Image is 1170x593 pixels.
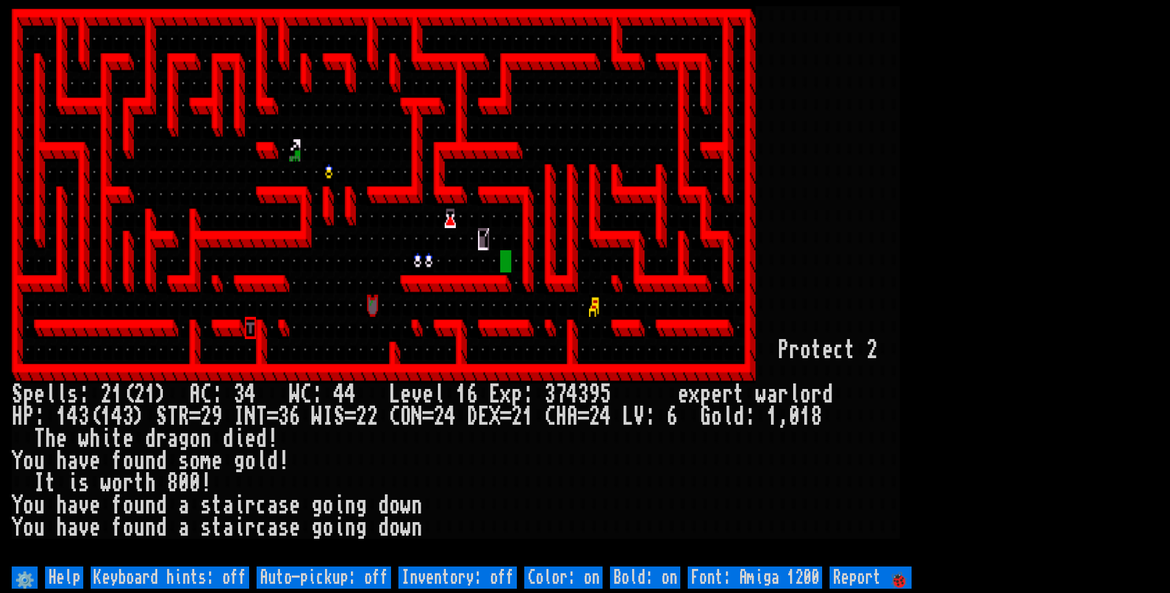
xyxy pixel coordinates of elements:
[422,383,434,406] div: e
[311,383,323,406] div: :
[345,494,356,517] div: n
[767,406,778,428] div: 1
[578,383,589,406] div: 3
[844,339,855,361] div: t
[56,517,67,539] div: h
[722,383,733,406] div: r
[867,339,878,361] div: 2
[267,406,278,428] div: =
[678,383,689,406] div: e
[212,494,223,517] div: t
[23,406,34,428] div: P
[378,494,389,517] div: d
[500,383,511,406] div: x
[522,406,534,428] div: 1
[267,428,278,450] div: !
[830,566,912,589] input: Report 🐞
[200,383,212,406] div: C
[145,472,156,494] div: h
[145,383,156,406] div: 1
[778,406,789,428] div: ,
[345,406,356,428] div: =
[833,339,844,361] div: c
[234,383,245,406] div: 3
[223,428,234,450] div: d
[744,406,756,428] div: :
[334,383,345,406] div: 4
[112,406,123,428] div: 4
[89,494,101,517] div: e
[178,450,189,472] div: s
[245,406,256,428] div: N
[400,383,411,406] div: e
[78,406,89,428] div: 3
[12,517,23,539] div: Y
[467,406,478,428] div: D
[356,494,367,517] div: g
[400,517,411,539] div: w
[34,494,45,517] div: u
[189,428,200,450] div: o
[67,472,78,494] div: i
[278,450,289,472] div: !
[112,383,123,406] div: 1
[167,472,178,494] div: 8
[134,406,145,428] div: )
[811,383,822,406] div: r
[200,450,212,472] div: m
[78,428,89,450] div: w
[67,517,78,539] div: a
[34,450,45,472] div: u
[578,406,589,428] div: =
[489,383,500,406] div: E
[134,383,145,406] div: 2
[489,406,500,428] div: X
[733,383,744,406] div: t
[56,406,67,428] div: 1
[278,406,289,428] div: 3
[289,494,300,517] div: e
[267,450,278,472] div: d
[234,428,245,450] div: i
[245,428,256,450] div: e
[123,450,134,472] div: o
[200,406,212,428] div: 2
[156,383,167,406] div: )
[411,517,422,539] div: n
[389,517,400,539] div: o
[145,428,156,450] div: d
[356,406,367,428] div: 2
[89,428,101,450] div: h
[223,517,234,539] div: a
[112,472,123,494] div: o
[289,517,300,539] div: e
[256,494,267,517] div: c
[12,566,38,589] input: ⚙️
[234,406,245,428] div: I
[778,339,789,361] div: P
[622,406,633,428] div: L
[334,517,345,539] div: i
[123,406,134,428] div: 3
[200,428,212,450] div: n
[123,494,134,517] div: o
[156,428,167,450] div: r
[91,566,249,589] input: Keyboard hints: off
[567,406,578,428] div: A
[56,428,67,450] div: e
[78,494,89,517] div: v
[45,566,83,589] input: Help
[589,406,600,428] div: 2
[145,494,156,517] div: n
[323,406,334,428] div: I
[78,383,89,406] div: :
[23,494,34,517] div: o
[34,517,45,539] div: u
[245,517,256,539] div: r
[234,450,245,472] div: g
[600,406,611,428] div: 4
[289,406,300,428] div: 6
[12,494,23,517] div: Y
[434,383,445,406] div: l
[56,450,67,472] div: h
